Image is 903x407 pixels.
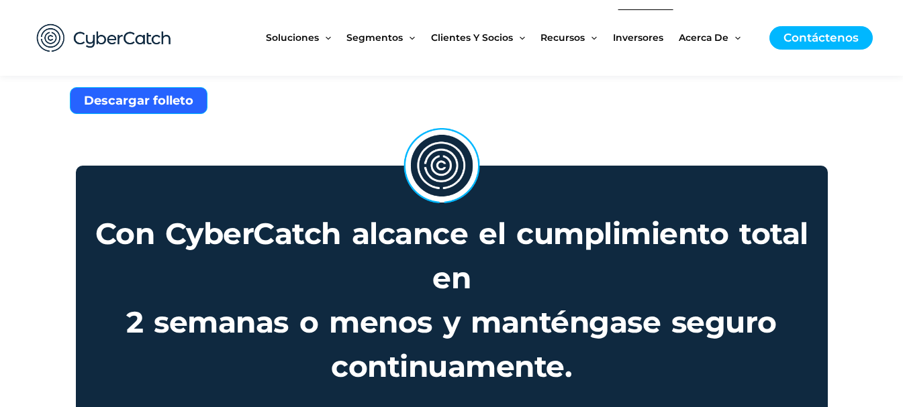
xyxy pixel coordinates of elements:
span: Alternar menú [513,9,525,66]
font: Descargar folleto [84,93,193,108]
font: Soluciones [266,32,319,44]
img: CyberCatch [23,10,185,66]
a: Descargar folleto [70,87,207,114]
span: Alternar menú [319,9,331,66]
nav: Navegación del sitio: Nuevo menú principal [266,9,756,66]
a: Contáctenos [769,26,873,50]
font: Con CyberCatch alcance el cumplimiento total en [95,215,808,296]
font: Segmentos [346,32,403,44]
font: Clientes y socios [431,32,513,44]
font: Recursos [540,32,585,44]
span: Alternar menú [403,9,415,66]
a: Inversores [613,9,679,66]
span: Alternar menú [585,9,597,66]
font: Inversores [613,32,663,44]
span: Alternar menú [728,9,741,66]
font: 2 semanas o menos y manténgase seguro continuamente. [126,304,777,384]
font: Acerca de [679,32,728,44]
font: Contáctenos [783,31,859,44]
